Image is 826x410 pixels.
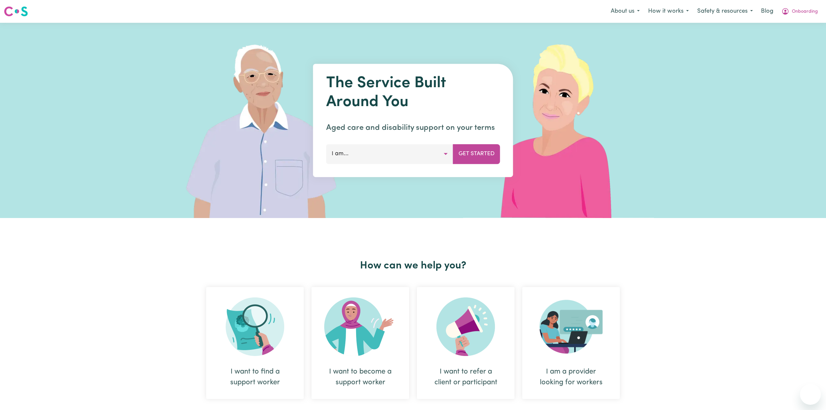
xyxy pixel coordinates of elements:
button: Safety & resources [693,5,757,18]
img: Provider [540,297,603,356]
a: Blog [757,4,777,19]
iframe: Button to launch messaging window [800,384,821,405]
div: I want to refer a client or participant [417,287,514,399]
div: I want to find a support worker [206,287,304,399]
div: I want to become a support worker [327,366,393,388]
button: Get Started [453,144,500,164]
button: About us [606,5,644,18]
img: Careseekers logo [4,6,28,17]
button: My Account [777,5,822,18]
div: I am a provider looking for workers [538,366,604,388]
div: I want to become a support worker [312,287,409,399]
button: How it works [644,5,693,18]
div: I want to find a support worker [222,366,288,388]
button: I am... [326,144,453,164]
img: Refer [436,297,495,356]
h1: The Service Built Around You [326,74,500,112]
span: Onboarding [792,8,818,15]
img: Search [226,297,284,356]
p: Aged care and disability support on your terms [326,122,500,134]
img: Become Worker [324,297,396,356]
h2: How can we help you? [202,260,624,272]
div: I am a provider looking for workers [522,287,620,399]
div: I want to refer a client or participant [433,366,499,388]
a: Careseekers logo [4,4,28,19]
